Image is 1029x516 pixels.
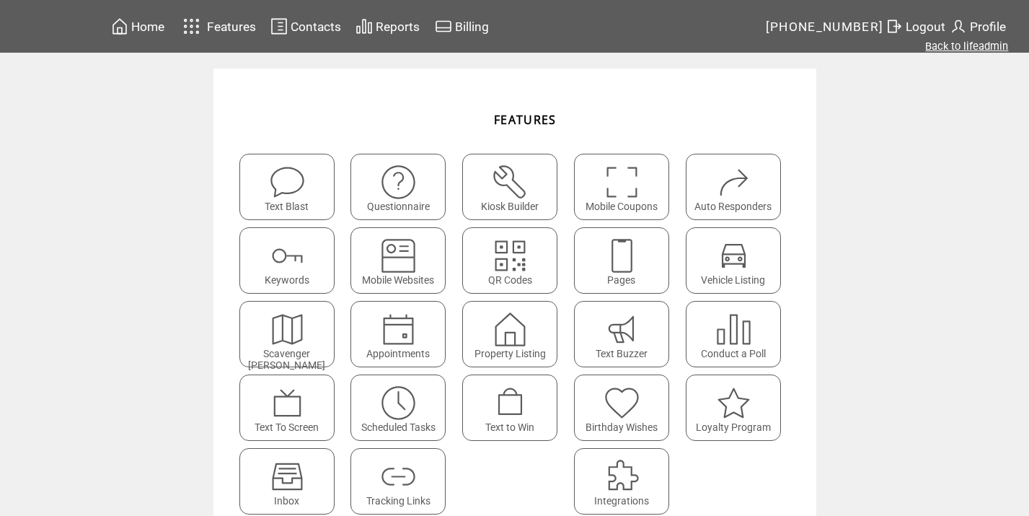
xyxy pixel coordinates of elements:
[474,348,546,359] span: Property Listing
[906,19,945,34] span: Logout
[491,310,529,349] img: property-listing.svg
[361,421,436,433] span: Scheduled Tasks
[248,348,325,371] span: Scavenger [PERSON_NAME]
[574,375,679,441] a: Birthday Wishes
[268,458,306,496] img: Inbox.svg
[265,274,309,286] span: Keywords
[607,274,635,286] span: Pages
[686,154,790,220] a: Auto Responders
[239,227,344,294] a: Keywords
[291,19,341,34] span: Contacts
[701,274,765,286] span: Vehicle Listing
[925,40,1008,53] a: Back to lifeadmin
[433,15,491,38] a: Billing
[491,384,529,422] img: text-to-win.svg
[362,274,434,286] span: Mobile Websites
[715,310,753,349] img: poll.svg
[694,201,772,212] span: Auto Responders
[268,384,306,422] img: text-to-screen.svg
[481,201,539,212] span: Kiosk Builder
[435,17,452,35] img: creidtcard.svg
[594,495,649,507] span: Integrations
[488,274,532,286] span: QR Codes
[111,17,128,35] img: home.svg
[462,227,567,294] a: QR Codes
[715,163,753,201] img: auto-responders.svg
[686,301,790,367] a: Conduct a Poll
[239,375,344,441] a: Text To Screen
[270,17,288,35] img: contacts.svg
[586,201,658,212] span: Mobile Coupons
[596,348,648,359] span: Text Buzzer
[366,495,430,507] span: Tracking Links
[574,448,679,515] a: Integrations
[485,421,534,433] span: Text to Win
[574,227,679,294] a: Pages
[574,154,679,220] a: Mobile Coupons
[376,19,420,34] span: Reports
[603,163,641,201] img: coupons.svg
[268,310,306,349] img: scavenger.svg
[350,448,455,515] a: Tracking Links
[883,15,948,38] a: Logout
[948,15,1008,38] a: Profile
[701,348,766,359] span: Conduct a Poll
[379,384,418,422] img: scheduled-tasks.svg
[131,19,164,34] span: Home
[366,348,430,359] span: Appointments
[177,12,258,40] a: Features
[715,384,753,422] img: loyalty-program.svg
[686,375,790,441] a: Loyalty Program
[350,301,455,367] a: Appointments
[268,237,306,275] img: keywords.svg
[603,384,641,422] img: birthday-wishes.svg
[494,112,557,128] span: FEATURES
[603,237,641,275] img: landing-pages.svg
[574,301,679,367] a: Text Buzzer
[686,227,790,294] a: Vehicle Listing
[268,15,343,38] a: Contacts
[462,301,567,367] a: Property Listing
[179,14,204,38] img: features.svg
[379,310,418,349] img: appointments.svg
[715,237,753,275] img: vehicle-listing.svg
[367,201,430,212] span: Questionnaire
[355,17,373,35] img: chart.svg
[274,495,299,507] span: Inbox
[970,19,1006,34] span: Profile
[462,154,567,220] a: Kiosk Builder
[379,163,418,201] img: questionnaire.svg
[586,421,658,433] span: Birthday Wishes
[265,201,309,212] span: Text Blast
[239,301,344,367] a: Scavenger [PERSON_NAME]
[603,458,641,496] img: integrations.svg
[255,421,319,433] span: Text To Screen
[696,421,771,433] span: Loyalty Program
[766,19,884,34] span: [PHONE_NUMBER]
[109,15,167,38] a: Home
[491,163,529,201] img: tool%201.svg
[379,458,418,496] img: links.svg
[207,19,256,34] span: Features
[379,237,418,275] img: mobile-websites.svg
[462,375,567,441] a: Text to Win
[350,227,455,294] a: Mobile Websites
[239,448,344,515] a: Inbox
[491,237,529,275] img: qr.svg
[350,375,455,441] a: Scheduled Tasks
[353,15,422,38] a: Reports
[239,154,344,220] a: Text Blast
[603,310,641,349] img: text-buzzer.svg
[950,17,967,35] img: profile.svg
[268,163,306,201] img: text-blast.svg
[455,19,489,34] span: Billing
[886,17,903,35] img: exit.svg
[350,154,455,220] a: Questionnaire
